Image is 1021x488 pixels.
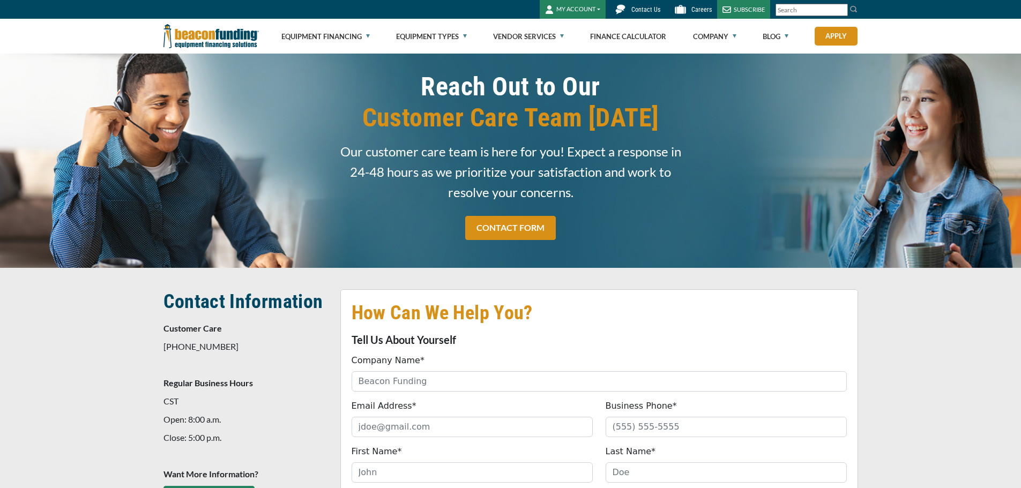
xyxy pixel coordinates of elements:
[163,19,259,54] img: Beacon Funding Corporation logo
[163,340,327,353] p: [PHONE_NUMBER]
[606,400,677,412] label: Business Phone*
[849,5,858,13] img: Search
[352,462,593,483] input: John
[352,371,847,392] input: Beacon Funding
[340,141,681,202] span: Our customer care team is here for you! Expect a response in 24-48 hours as we prioritize your sa...
[163,323,222,333] strong: Customer Care
[352,400,416,412] label: Email Address*
[163,413,327,426] p: Open: 8:00 a.m.
[340,102,681,133] span: Customer Care Team [DATE]
[352,445,402,458] label: First Name*
[396,19,467,54] a: Equipment Types
[163,378,253,388] strong: Regular Business Hours
[590,19,666,54] a: Finance Calculator
[352,333,847,346] p: Tell Us About Yourself
[606,445,656,458] label: Last Name*
[340,71,681,133] h1: Reach Out to Our
[606,417,847,437] input: (555) 555-5555
[763,19,788,54] a: Blog
[163,469,258,479] strong: Want More Information?
[493,19,564,54] a: Vendor Services
[352,354,424,367] label: Company Name*
[352,417,593,437] input: jdoe@gmail.com
[352,301,847,325] h2: How Can We Help You?
[815,27,858,46] a: Apply
[837,6,845,14] a: Clear search text
[693,19,736,54] a: Company
[691,6,712,13] span: Careers
[163,289,327,314] h2: Contact Information
[631,6,660,13] span: Contact Us
[163,395,327,408] p: CST
[281,19,370,54] a: Equipment Financing
[776,4,848,16] input: Search
[606,462,847,483] input: Doe
[465,216,556,240] a: CONTACT FORM
[163,431,327,444] p: Close: 5:00 p.m.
